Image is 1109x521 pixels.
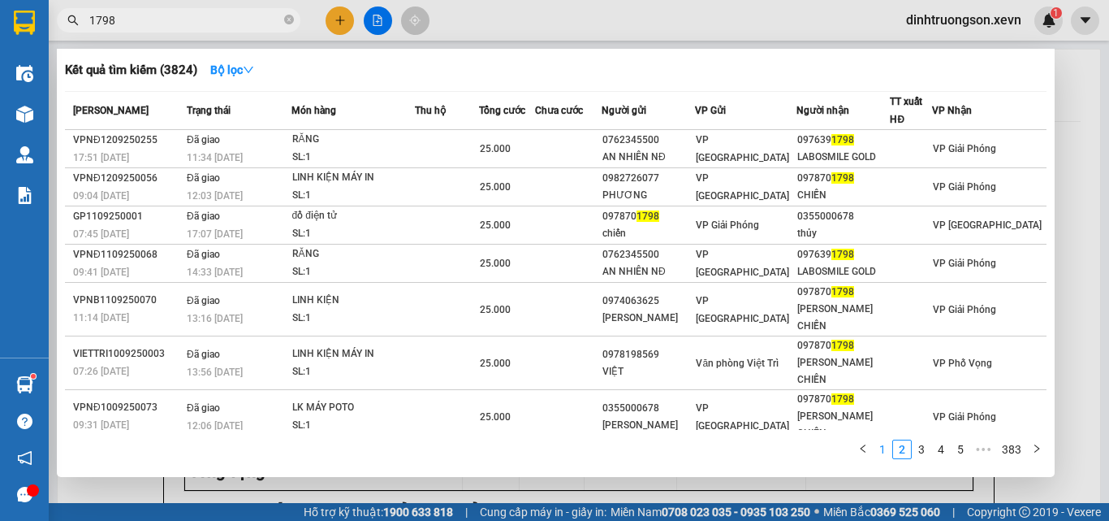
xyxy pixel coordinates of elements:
div: 0982726077 [602,170,694,187]
img: warehouse-icon [16,376,33,393]
span: Món hàng [291,105,336,116]
div: [PERSON_NAME] CHIẾN [797,354,889,389]
div: VPNĐ1009250073 [73,399,182,416]
button: left [853,440,873,459]
span: 1798 [831,393,854,405]
a: 2 [893,441,911,458]
span: VP Giải Phóng [933,411,996,423]
span: Người nhận [796,105,849,116]
div: thủy [797,225,889,242]
span: VP Giải Phóng [933,304,996,315]
span: 1798 [831,340,854,351]
div: SL: 1 [292,263,414,281]
div: SL: 1 [292,187,414,205]
strong: Bộ lọc [210,63,254,76]
div: VIỆT [602,363,694,380]
span: Người gửi [602,105,646,116]
div: [PERSON_NAME] [602,417,694,434]
li: 1 [873,440,892,459]
span: 13:56 [DATE] [187,367,243,378]
div: chiến [602,225,694,242]
div: VPNĐ1109250068 [73,246,182,263]
div: 0355000678 [602,400,694,417]
div: 0978198569 [602,346,694,363]
h3: Kết quả tìm kiếm ( 3824 ) [65,62,197,79]
span: VP Phố Vọng [933,358,992,369]
span: 13:16 [DATE] [187,313,243,324]
div: LK MÁY POTO [292,399,414,417]
li: 383 [996,440,1027,459]
span: 11:14 [DATE] [73,312,129,323]
span: 09:41 [DATE] [73,267,129,278]
span: Đã giao [187,211,220,222]
span: VP [GEOGRAPHIC_DATA] [933,219,1042,231]
div: 097870 [797,391,889,408]
span: [PERSON_NAME] [73,105,149,116]
div: LINH KIỆN MÁY IN [292,169,414,187]
div: CHIẾN [797,187,889,204]
div: SL: 1 [292,363,414,381]
span: 25.000 [480,258,511,269]
div: VPNĐ1209250056 [73,170,182,187]
span: 07:45 [DATE] [73,228,129,240]
span: 12:03 [DATE] [187,190,243,202]
div: 097870 [602,208,694,225]
span: 1798 [636,211,659,222]
div: LABOSMILE GOLD [797,263,889,280]
a: 5 [951,441,969,458]
span: VP [GEOGRAPHIC_DATA] [696,402,789,432]
span: 09:31 [DATE] [73,419,129,431]
span: Đã giao [187,402,220,414]
button: Bộ lọcdown [197,57,267,83]
div: VIETTRI1009250003 [73,345,182,363]
div: [PERSON_NAME] CHIẾN [797,408,889,442]
span: close-circle [284,13,294,28]
span: Đã giao [187,249,220,260]
div: GP1109250001 [73,208,182,225]
span: Trạng thái [187,105,231,116]
div: LABOSMILE GOLD [797,149,889,166]
div: LINH KIỆN MÁY IN [292,345,414,363]
a: 4 [932,441,950,458]
span: VP [GEOGRAPHIC_DATA] [696,295,789,324]
div: VPNĐ1209250255 [73,132,182,149]
li: 5 [951,440,970,459]
div: RĂNG [292,131,414,149]
span: 17:07 [DATE] [187,228,243,240]
span: left [858,444,868,454]
span: VP Giải Phóng [933,181,996,193]
span: Đã giao [187,295,220,306]
div: 097639 [797,246,889,263]
span: right [1032,444,1042,454]
input: Tìm tên, số ĐT hoặc mã đơn [89,11,281,29]
span: 12:06 [DATE] [187,420,243,432]
li: Next 5 Pages [970,440,996,459]
span: 14:33 [DATE] [187,267,243,278]
div: SL: 1 [292,225,414,243]
div: 097639 [797,132,889,149]
span: search [67,15,79,26]
div: 097870 [797,337,889,354]
img: warehouse-icon [16,106,33,123]
span: VP Gửi [695,105,726,116]
div: đồ điện tử [292,207,414,225]
span: VP Giải Phóng [933,258,996,269]
span: 25.000 [480,143,511,154]
span: message [17,487,32,502]
span: Văn phòng Việt Trì [696,358,779,369]
span: VP Nhận [932,105,972,116]
div: 0762345500 [602,132,694,149]
img: solution-icon [16,187,33,204]
div: SL: 1 [292,417,414,435]
div: 0355000678 [797,208,889,225]
a: 383 [997,441,1026,458]
span: Đã giao [187,172,220,184]
a: 3 [913,441,930,458]
span: VP [GEOGRAPHIC_DATA] [696,172,789,202]
div: [PERSON_NAME] CHIẾN [797,301,889,335]
span: question-circle [17,414,32,429]
span: VP [GEOGRAPHIC_DATA] [696,134,789,163]
div: 097870 [797,170,889,187]
span: VP Giải Phóng [696,219,759,231]
img: warehouse-icon [16,146,33,163]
